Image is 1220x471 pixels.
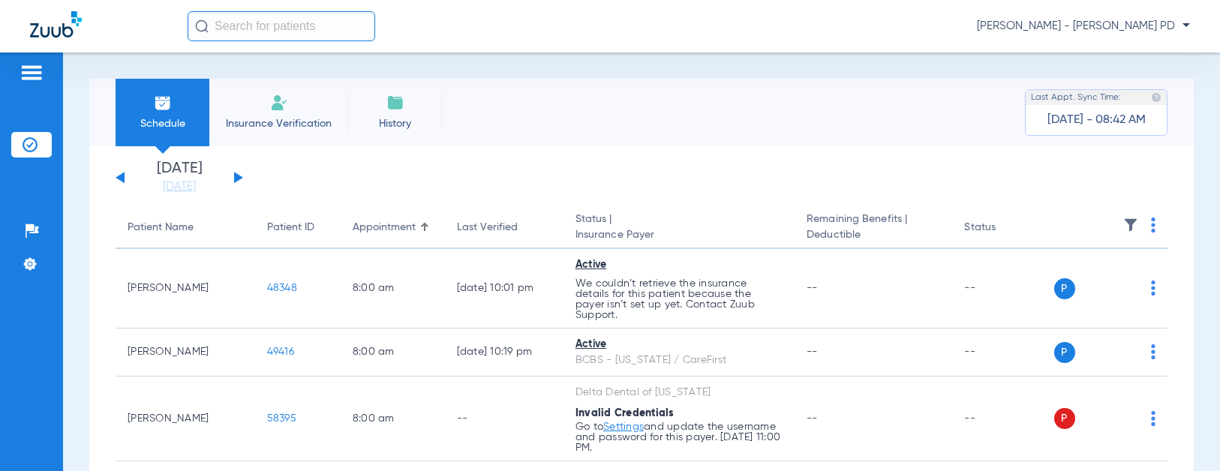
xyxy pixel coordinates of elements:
[795,207,952,249] th: Remaining Benefits |
[267,220,329,235] div: Patient ID
[457,220,518,235] div: Last Verified
[1145,399,1220,471] iframe: Chat Widget
[1151,92,1161,103] img: last sync help info
[128,220,194,235] div: Patient Name
[30,11,82,37] img: Zuub Logo
[952,207,1053,249] th: Status
[575,421,783,453] p: Go to and update the username and password for this payer. [DATE] 11:00 PM.
[575,227,783,243] span: Insurance Payer
[1054,278,1075,299] span: P
[445,249,563,328] td: [DATE] 10:01 PM
[1123,217,1138,232] img: filter.svg
[1047,112,1146,127] span: [DATE] - 08:42 AM
[270,94,288,112] img: Manual Insurance Verification
[267,413,296,424] span: 58395
[341,249,445,328] td: 8:00 AM
[353,220,416,235] div: Appointment
[267,283,297,293] span: 48348
[128,220,243,235] div: Patient Name
[807,413,818,424] span: --
[1054,342,1075,363] span: P
[807,283,818,293] span: --
[1151,280,1155,295] img: group-dot-blue.svg
[221,116,337,131] span: Insurance Verification
[353,220,433,235] div: Appointment
[20,64,44,82] img: hamburger-icon
[386,94,404,112] img: History
[341,376,445,461] td: 8:00 AM
[575,352,783,368] div: BCBS - [US_STATE] / CareFirst
[267,346,294,357] span: 49416
[575,278,783,320] p: We couldn’t retrieve the insurance details for this patient because the payer isn’t set up yet. C...
[359,116,431,131] span: History
[1151,217,1155,232] img: group-dot-blue.svg
[127,116,198,131] span: Schedule
[952,376,1053,461] td: --
[575,385,783,400] div: Delta Dental of [US_STATE]
[952,249,1053,328] td: --
[575,257,783,273] div: Active
[952,328,1053,376] td: --
[134,161,224,194] li: [DATE]
[575,337,783,352] div: Active
[575,408,675,418] span: Invalid Credentials
[445,328,563,376] td: [DATE] 10:19 PM
[1054,408,1075,429] span: P
[445,376,563,461] td: --
[195,19,209,33] img: Search Icon
[977,19,1190,34] span: [PERSON_NAME] - [PERSON_NAME] PD
[188,11,375,41] input: Search for patients
[341,328,445,376] td: 8:00 AM
[807,346,818,357] span: --
[1031,90,1121,105] span: Last Appt. Sync Time:
[116,249,255,328] td: [PERSON_NAME]
[807,227,940,243] span: Deductible
[267,220,314,235] div: Patient ID
[154,94,172,112] img: Schedule
[457,220,551,235] div: Last Verified
[1151,344,1155,359] img: group-dot-blue.svg
[116,376,255,461] td: [PERSON_NAME]
[603,421,644,432] a: Settings
[116,328,255,376] td: [PERSON_NAME]
[134,179,224,194] a: [DATE]
[563,207,795,249] th: Status |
